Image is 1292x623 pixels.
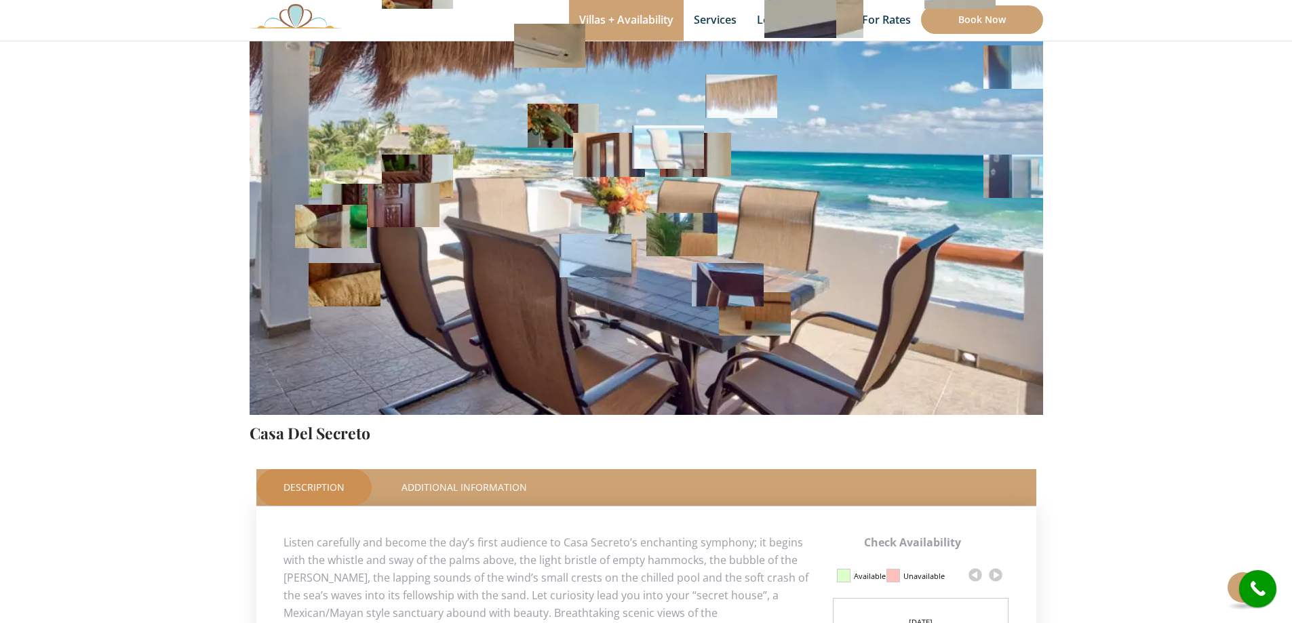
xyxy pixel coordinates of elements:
i: call [1242,574,1273,604]
div: Available [854,565,886,588]
a: Casa Del Secreto [250,422,370,443]
img: Awesome Logo [250,3,342,28]
a: Description [256,469,372,506]
a: Book Now [921,5,1043,34]
div: Unavailable [903,565,945,588]
a: call [1239,570,1276,607]
a: Additional Information [374,469,554,506]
